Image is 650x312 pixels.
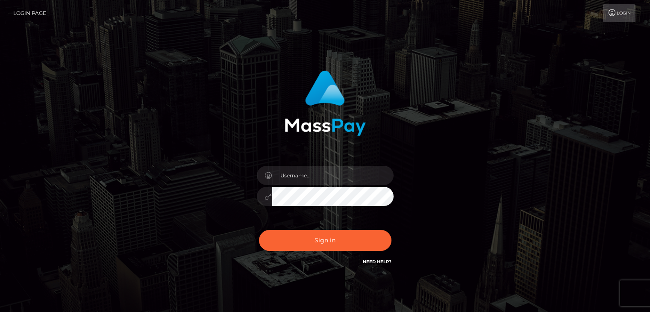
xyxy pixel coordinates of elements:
a: Login [603,4,635,22]
button: Sign in [259,230,391,251]
a: Need Help? [363,259,391,265]
input: Username... [272,166,394,185]
a: Login Page [13,4,46,22]
img: MassPay Login [285,71,366,136]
